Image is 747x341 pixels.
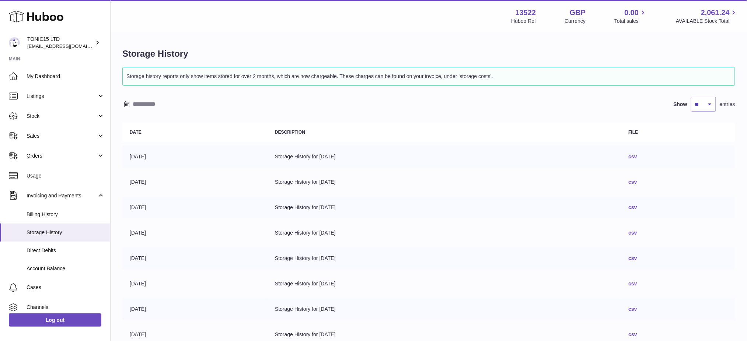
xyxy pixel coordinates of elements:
[9,313,101,327] a: Log out
[27,133,97,140] span: Sales
[27,192,97,199] span: Invoicing and Payments
[27,284,105,291] span: Cases
[9,37,20,48] img: internalAdmin-13522@internal.huboo.com
[512,18,536,25] div: Huboo Ref
[27,73,105,80] span: My Dashboard
[27,36,94,50] div: TONIC15 LTD
[27,152,97,159] span: Orders
[27,229,105,236] span: Storage History
[27,172,105,179] span: Usage
[614,8,647,25] a: 0.00 Total sales
[516,8,536,18] strong: 13522
[565,18,586,25] div: Currency
[625,8,639,18] span: 0.00
[27,265,105,272] span: Account Balance
[27,113,97,120] span: Stock
[27,93,97,100] span: Listings
[676,8,738,25] a: 2,061.24 AVAILABLE Stock Total
[614,18,647,25] span: Total sales
[676,18,738,25] span: AVAILABLE Stock Total
[27,247,105,254] span: Direct Debits
[27,304,105,311] span: Channels
[570,8,586,18] strong: GBP
[27,211,105,218] span: Billing History
[701,8,730,18] span: 2,061.24
[27,43,108,49] span: [EMAIL_ADDRESS][DOMAIN_NAME]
